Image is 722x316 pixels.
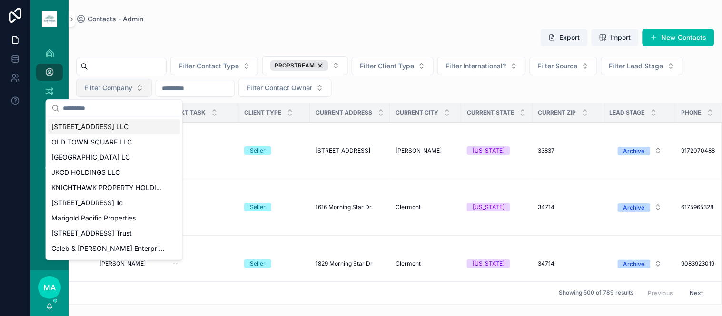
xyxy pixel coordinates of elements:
[52,122,129,132] span: [STREET_ADDRESS] LLC
[275,62,315,69] span: PROPSTREAM
[316,260,384,268] a: 1829 Morning Star Dr
[250,203,266,211] div: Seller
[437,57,526,75] button: Select Button
[467,109,514,116] span: Current State
[609,61,663,71] span: Filter Lead Stage
[473,259,504,268] div: [US_STATE]
[52,198,123,208] span: [STREET_ADDRESS] llc
[682,203,714,211] span: 6175965328
[530,57,597,75] button: Select Button
[601,57,683,75] button: Select Button
[682,147,715,154] span: 9172070488
[52,153,130,162] span: [GEOGRAPHIC_DATA] LC
[360,61,414,71] span: Filter Client Type
[247,83,312,93] span: Filter Contact Owner
[244,146,304,155] a: Seller
[396,260,455,268] a: Clermont
[610,142,670,160] a: Select Button
[683,286,710,300] button: Next
[643,29,714,46] button: New Contacts
[76,14,143,24] a: Contacts - Admin
[473,203,504,211] div: [US_STATE]
[52,168,120,177] span: JKCD HOLDINGS LLC
[316,147,370,154] span: [STREET_ADDRESS]
[396,147,442,154] span: [PERSON_NAME]
[538,203,555,211] span: 34714
[52,137,132,147] span: OLD TOWN SQUARE LLC
[538,260,598,268] a: 34714
[244,109,281,116] span: Client Type
[396,203,421,211] span: Clermont
[88,14,143,24] span: Contacts - Admin
[43,282,56,293] span: MA
[559,289,633,297] span: Showing 500 of 789 results
[538,203,598,211] a: 34714
[467,259,527,268] a: [US_STATE]
[623,260,645,268] div: Archive
[610,109,645,116] span: Lead Stage
[316,147,384,154] a: [STREET_ADDRESS]
[262,56,348,75] button: Select Button
[352,57,434,75] button: Select Button
[52,229,132,238] span: [STREET_ADDRESS] Trust
[610,255,670,272] button: Select Button
[316,109,372,116] span: Current Address
[76,79,152,97] button: Select Button
[592,29,639,46] button: Import
[46,117,182,260] div: Suggestions
[316,260,373,268] span: 1829 Morning Star Dr
[173,147,233,154] a: --
[610,142,670,159] button: Select Button
[611,33,631,42] span: Import
[173,260,178,268] span: --
[396,147,455,154] a: [PERSON_NAME]
[244,203,304,211] a: Seller
[541,29,588,46] button: Export
[610,255,670,273] a: Select Button
[396,203,455,211] a: Clermont
[178,61,239,71] span: Filter Contact Type
[682,260,715,268] span: 9083923019
[610,199,670,216] button: Select Button
[396,109,438,116] span: Current City
[538,260,555,268] span: 34714
[473,146,504,155] div: [US_STATE]
[52,213,136,223] span: Marigold Pacific Properties
[538,147,555,154] span: 33837
[173,109,206,116] span: Next Task
[173,203,233,211] a: --
[623,203,645,212] div: Archive
[270,60,328,71] button: Unselect 981
[538,109,576,116] span: Current Zip
[244,259,304,268] a: Seller
[173,260,233,268] a: --
[396,260,421,268] span: Clermont
[99,260,146,268] span: [PERSON_NAME]
[250,146,266,155] div: Seller
[170,57,258,75] button: Select Button
[238,79,332,97] button: Select Button
[84,83,132,93] span: Filter Company
[42,11,57,27] img: App logo
[316,203,372,211] span: 1616 Morning Star Dr
[682,109,702,116] span: Phone
[52,244,165,253] span: Caleb & [PERSON_NAME] Enterprises LLC
[538,147,598,154] a: 33837
[538,61,578,71] span: Filter Source
[467,146,527,155] a: [US_STATE]
[610,198,670,216] a: Select Button
[316,203,384,211] a: 1616 Morning Star Dr
[99,260,161,268] a: [PERSON_NAME]
[250,259,266,268] div: Seller
[30,38,69,226] div: scrollable content
[623,147,645,155] div: Archive
[52,183,165,192] span: KNIGHTHAWK PROPERTY HOLDINGS LLC
[52,259,135,268] span: LIAM HOLDING 7463, LLC
[467,203,527,211] a: [US_STATE]
[445,61,506,71] span: Filter International?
